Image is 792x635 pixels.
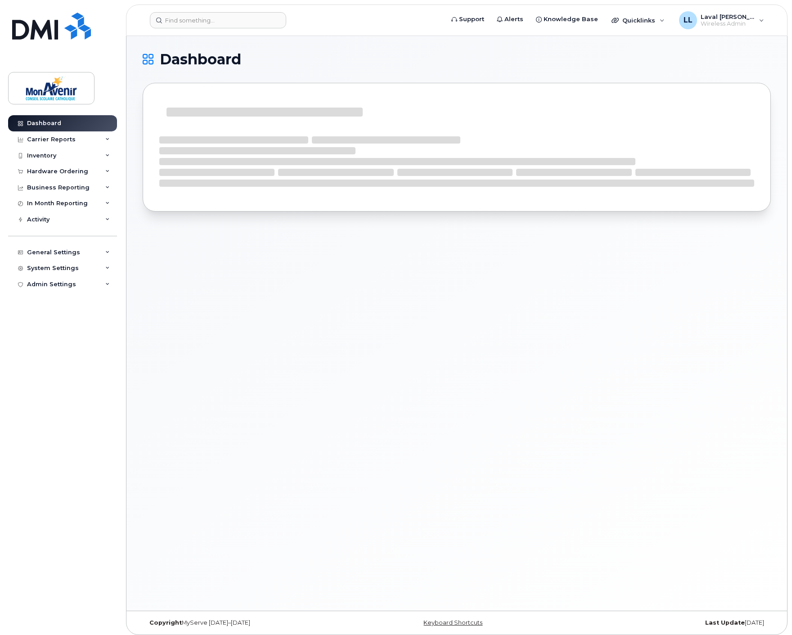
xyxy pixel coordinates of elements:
[143,619,352,626] div: MyServe [DATE]–[DATE]
[562,619,771,626] div: [DATE]
[705,619,745,626] strong: Last Update
[149,619,182,626] strong: Copyright
[160,53,241,66] span: Dashboard
[423,619,482,626] a: Keyboard Shortcuts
